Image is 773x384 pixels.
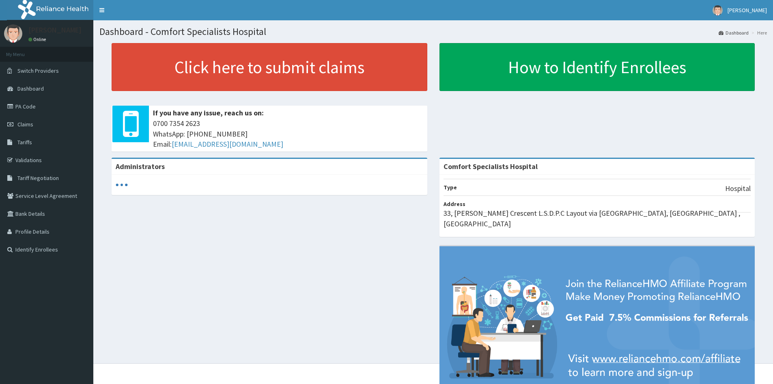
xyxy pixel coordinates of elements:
span: Claims [17,121,33,128]
b: Administrators [116,162,165,171]
a: How to Identify Enrollees [439,43,755,91]
svg: audio-loading [116,179,128,191]
b: Address [444,200,465,208]
a: Click here to submit claims [112,43,427,91]
li: Here [749,29,767,36]
span: Tariff Negotiation [17,174,59,182]
a: Online [28,37,48,42]
span: Dashboard [17,85,44,92]
strong: Comfort Specialists Hospital [444,162,538,171]
p: [PERSON_NAME] [28,26,82,34]
img: User Image [713,5,723,15]
span: 0700 7354 2623 WhatsApp: [PHONE_NUMBER] Email: [153,118,423,150]
b: If you have any issue, reach us on: [153,108,264,117]
span: Tariffs [17,139,32,146]
p: Hospital [725,183,751,194]
p: 33, [PERSON_NAME] Crescent L.S.D.P.C Layout via [GEOGRAPHIC_DATA], [GEOGRAPHIC_DATA] , [GEOGRAPHI... [444,208,751,229]
b: Type [444,184,457,191]
span: [PERSON_NAME] [728,7,767,14]
a: Dashboard [719,29,749,36]
a: [EMAIL_ADDRESS][DOMAIN_NAME] [172,139,283,149]
h1: Dashboard - Comfort Specialists Hospital [99,26,767,37]
span: Switch Providers [17,67,59,74]
img: User Image [4,24,22,43]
